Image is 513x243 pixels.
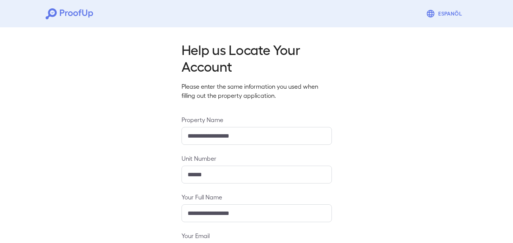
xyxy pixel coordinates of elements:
[182,82,332,100] p: Please enter the same information you used when filling out the property application.
[182,193,332,201] label: Your Full Name
[423,6,467,21] button: Espanõl
[182,115,332,124] label: Property Name
[182,41,332,74] h2: Help us Locate Your Account
[182,231,332,240] label: Your Email
[182,154,332,163] label: Unit Number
